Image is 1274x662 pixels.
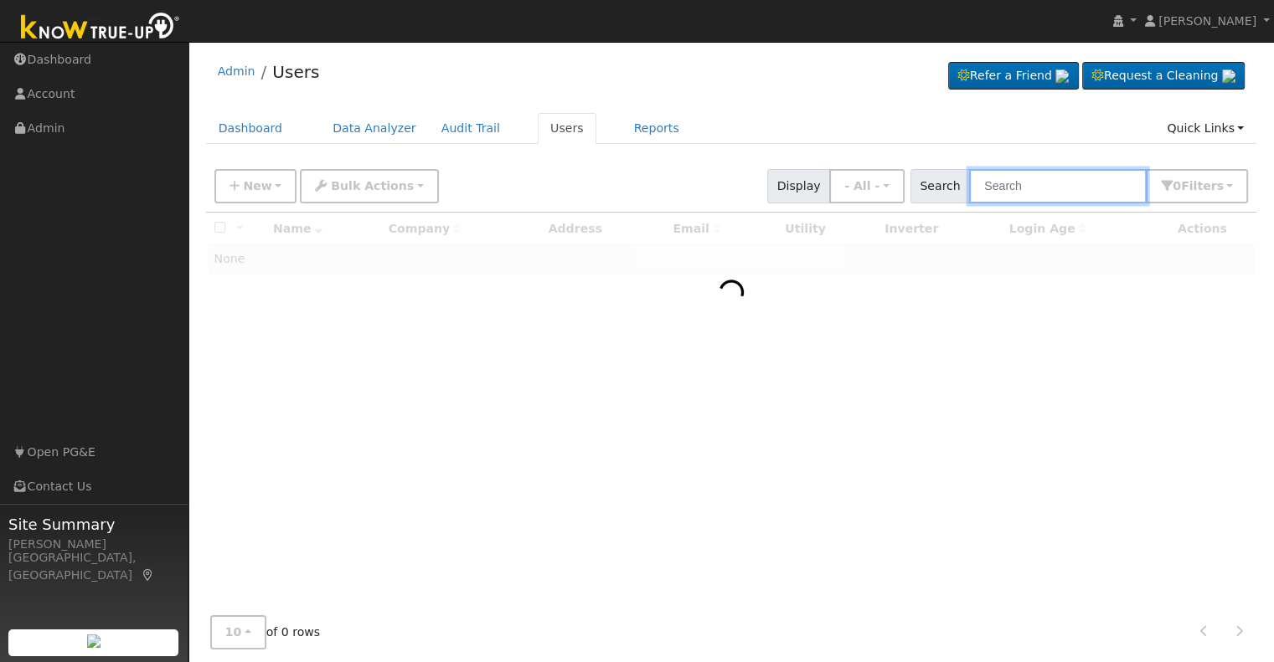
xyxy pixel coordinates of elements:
img: retrieve [1055,69,1069,83]
button: 10 [210,615,266,649]
input: Search [969,169,1147,203]
a: Users [272,62,319,82]
a: Reports [622,113,692,144]
span: Filter [1181,179,1224,192]
span: [PERSON_NAME] [1158,14,1256,28]
span: Bulk Actions [331,179,414,192]
img: retrieve [1222,69,1235,83]
img: retrieve [87,634,101,648]
a: Refer a Friend [948,62,1079,90]
a: Users [538,113,596,144]
span: Site Summary [8,513,179,536]
a: Admin [218,64,255,78]
button: 0Filters [1146,169,1248,203]
button: New [214,169,297,203]
img: Know True-Up [13,9,188,47]
a: Dashboard [206,113,296,144]
button: Bulk Actions [300,169,438,203]
a: Data Analyzer [320,113,429,144]
span: 10 [225,625,242,639]
button: - All - [829,169,905,203]
div: [GEOGRAPHIC_DATA], [GEOGRAPHIC_DATA] [8,549,179,584]
div: [PERSON_NAME] [8,536,179,553]
a: Quick Links [1154,113,1256,144]
span: of 0 rows [210,615,321,649]
a: Map [141,568,156,582]
span: Search [910,169,970,203]
a: Request a Cleaning [1082,62,1245,90]
span: New [243,179,271,192]
span: s [1216,179,1223,192]
a: Audit Trail [429,113,513,144]
span: Display [767,169,830,203]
